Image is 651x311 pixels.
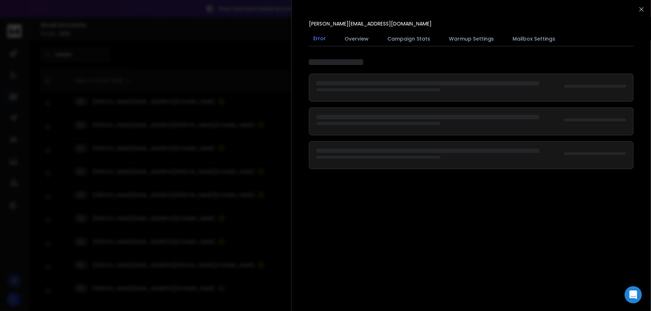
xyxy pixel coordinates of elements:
[445,31,499,47] button: Warmup Settings
[625,286,642,303] div: Open Intercom Messenger
[309,20,432,27] p: [PERSON_NAME][EMAIL_ADDRESS][DOMAIN_NAME]
[340,31,373,47] button: Overview
[309,31,330,47] button: Error
[509,31,560,47] button: Mailbox Settings
[383,31,434,47] button: Campaign Stats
